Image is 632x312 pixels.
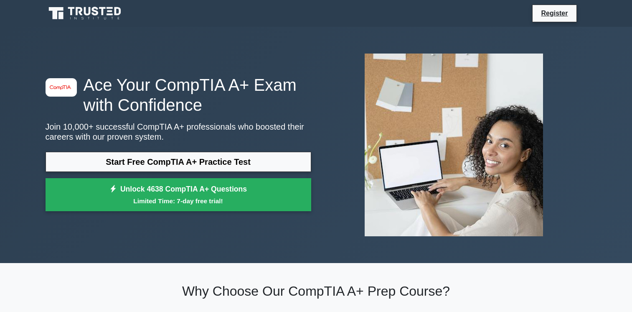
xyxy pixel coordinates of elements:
small: Limited Time: 7-day free trial! [56,196,301,206]
a: Start Free CompTIA A+ Practice Test [46,152,311,172]
h2: Why Choose Our CompTIA A+ Prep Course? [46,283,587,299]
a: Register [536,8,573,18]
a: Unlock 4638 CompTIA A+ QuestionsLimited Time: 7-day free trial! [46,178,311,212]
h1: Ace Your CompTIA A+ Exam with Confidence [46,75,311,115]
p: Join 10,000+ successful CompTIA A+ professionals who boosted their careers with our proven system. [46,122,311,142]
